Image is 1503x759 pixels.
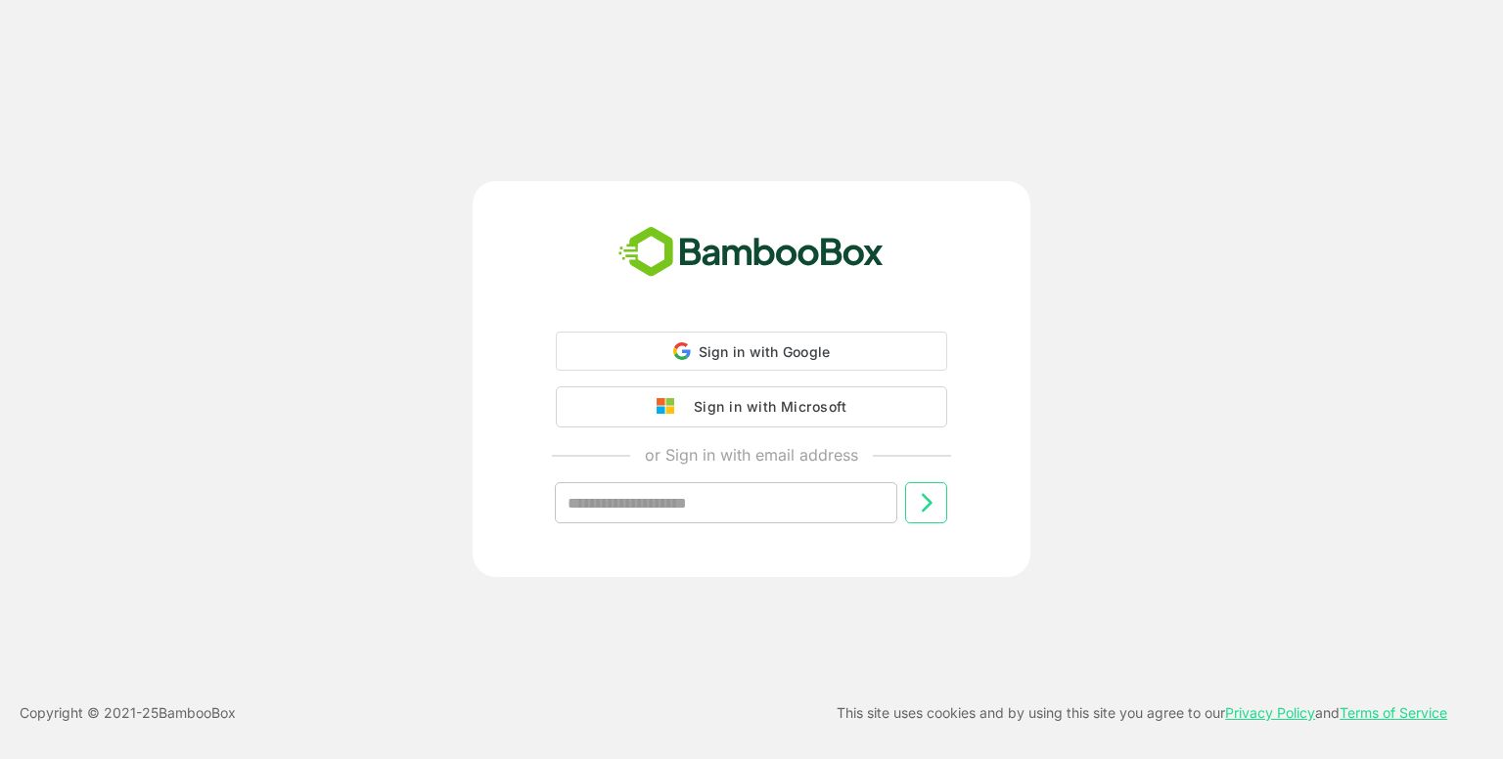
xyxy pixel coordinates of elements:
div: Sign in with Microsoft [684,394,846,420]
p: or Sign in with email address [645,443,858,467]
a: Privacy Policy [1225,704,1315,721]
p: This site uses cookies and by using this site you agree to our and [837,701,1447,725]
button: Sign in with Microsoft [556,386,947,427]
p: Copyright © 2021- 25 BambooBox [20,701,236,725]
img: google [657,398,684,416]
a: Terms of Service [1340,704,1447,721]
img: bamboobox [608,220,894,285]
span: Sign in with Google [699,343,831,360]
div: Sign in with Google [556,332,947,371]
